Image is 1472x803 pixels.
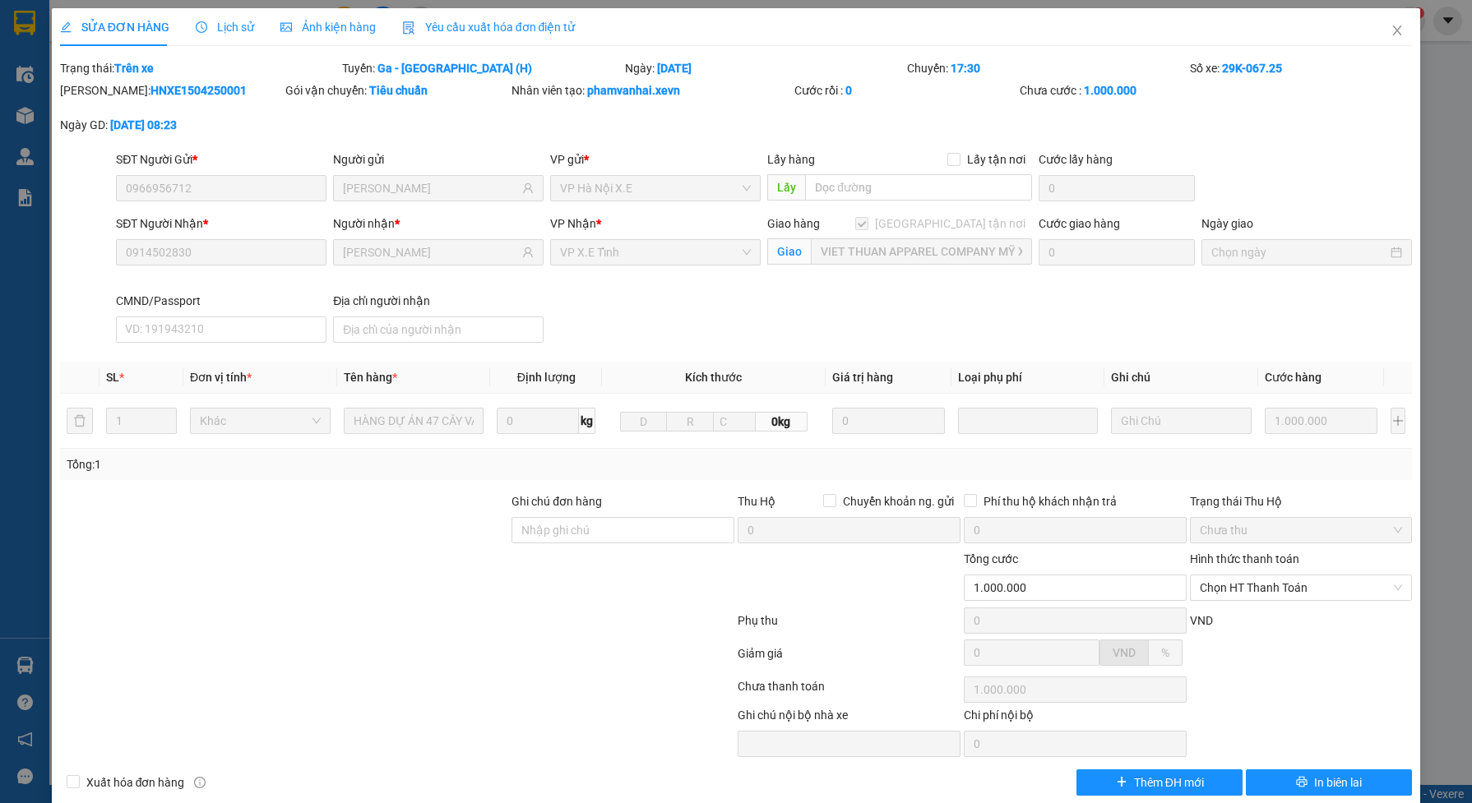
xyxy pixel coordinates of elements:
span: VP Nhận [550,217,596,230]
span: Lấy hàng [767,153,815,166]
div: Nhân viên tạo: [511,81,790,99]
div: Người nhận [333,215,544,233]
span: Phí thu hộ khách nhận trả [977,492,1123,510]
span: Kích thước [685,371,742,384]
span: Chọn HT Thanh Toán [1200,575,1403,600]
div: Gói vận chuyển: [285,81,508,99]
span: [GEOGRAPHIC_DATA] tận nơi [868,215,1032,233]
input: R [666,412,714,431]
span: VP X.E Tỉnh [560,240,751,265]
img: icon [402,21,415,35]
span: Yêu cầu xuất hóa đơn điện tử [402,21,576,34]
input: Tên người nhận [343,243,519,261]
input: 0 [1265,408,1377,434]
label: Hình thức thanh toán [1190,552,1299,565]
span: printer [1296,776,1308,789]
input: 0 [832,408,945,434]
span: kg [579,408,595,434]
b: Tiêu chuẩn [369,84,428,97]
div: SĐT Người Nhận [116,215,326,233]
input: Ghi chú đơn hàng [511,517,734,543]
span: SỬA ĐƠN HÀNG [60,21,169,34]
div: Trạng thái Thu Hộ [1190,492,1413,510]
span: Giá trị hàng [832,371,893,384]
div: Tuyến: [340,59,623,77]
span: user [522,182,534,194]
span: VND [1190,614,1213,627]
button: Close [1374,8,1420,54]
span: Tổng cước [964,552,1018,565]
span: Giao [767,238,811,265]
button: plusThêm ĐH mới [1076,769,1243,796]
span: Định lượng [517,371,576,384]
b: Ga - [GEOGRAPHIC_DATA] (H) [377,62,532,75]
button: delete [67,408,93,434]
div: Tổng: 1 [67,455,569,473]
input: C [713,412,756,431]
div: Chưa cước : [1020,81,1243,99]
input: Ngày giao [1211,243,1387,261]
button: plus [1391,408,1406,434]
span: picture [280,21,292,33]
b: 29K-067.25 [1222,62,1282,75]
span: user [522,247,534,258]
label: Cước lấy hàng [1039,153,1113,166]
b: 17:30 [951,62,980,75]
b: Trên xe [114,62,154,75]
span: Chưa thu [1200,518,1403,542]
span: Lịch sử [196,21,254,34]
span: VND [1113,646,1136,659]
b: phamvanhai.xevn [587,84,680,97]
input: VD: Bàn, Ghế [344,408,484,434]
span: Cước hàng [1265,371,1322,384]
span: Thêm ĐH mới [1134,773,1204,791]
div: Ngày: [623,59,905,77]
span: VP Hà Nội X.E [560,176,751,201]
b: [DATE] [657,62,692,75]
div: Ngày GD: [60,116,283,134]
input: Địa chỉ của người nhận [333,316,544,343]
div: Trạng thái: [58,59,340,77]
label: Cước giao hàng [1039,217,1120,230]
input: Dọc đường [805,174,1032,201]
button: printerIn biên lai [1246,769,1412,796]
span: Tên hàng [344,371,397,384]
span: Xuất hóa đơn hàng [80,773,192,791]
input: Cước giao hàng [1039,239,1195,265]
div: Cước rồi : [794,81,1017,99]
span: Giao hàng [767,217,820,230]
span: Chuyển khoản ng. gửi [836,492,961,510]
span: In biên lai [1314,773,1362,791]
input: Giao tận nơi [811,238,1032,265]
label: Ghi chú đơn hàng [511,495,602,508]
span: 0kg [756,412,808,431]
span: SL [106,371,119,384]
div: Chuyến: [905,59,1187,77]
span: Lấy [767,174,805,201]
span: Lấy tận nơi [961,150,1032,168]
span: Khác [200,408,321,433]
div: VP gửi [550,150,761,168]
span: edit [60,21,72,33]
span: info-circle [194,777,206,788]
th: Loại phụ phí [951,362,1105,394]
span: clock-circle [196,21,207,33]
div: Ghi chú nội bộ nhà xe [738,706,961,731]
span: Thu Hộ [738,495,775,508]
div: SĐT Người Gửi [116,150,326,168]
div: Địa chỉ người nhận [333,292,544,310]
input: Cước lấy hàng [1039,175,1195,201]
input: Ghi Chú [1111,408,1252,434]
label: Ngày giao [1201,217,1253,230]
b: [DATE] 08:23 [110,118,177,132]
span: % [1161,646,1169,659]
span: Ảnh kiện hàng [280,21,376,34]
b: HNXE1504250001 [150,84,247,97]
div: Số xe: [1188,59,1414,77]
input: D [620,412,668,431]
span: Đơn vị tính [190,371,252,384]
span: close [1391,24,1404,37]
div: Người gửi [333,150,544,168]
div: [PERSON_NAME]: [60,81,283,99]
div: CMND/Passport [116,292,326,310]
